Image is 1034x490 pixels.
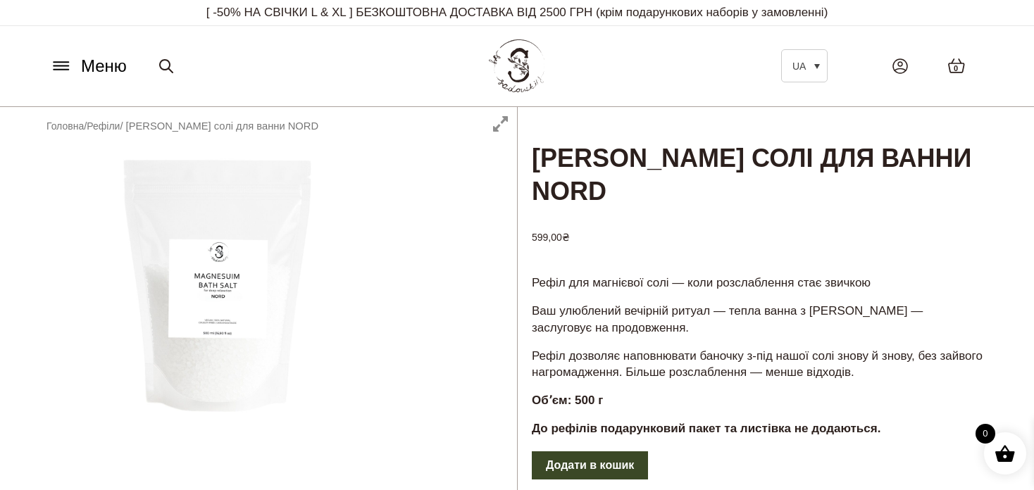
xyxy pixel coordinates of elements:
[792,61,806,72] span: UA
[46,53,131,80] button: Меню
[532,451,648,479] button: Додати в кошик
[532,303,985,337] p: Ваш улюблений вечірній ритуал — тепла ванна з [PERSON_NAME] — заслуговує на продовження.
[933,44,980,88] a: 0
[532,232,570,243] bdi: 599,00
[46,118,318,134] nav: Breadcrumb
[87,120,120,132] a: Рефіли
[781,49,828,82] a: UA
[518,107,999,210] h1: [PERSON_NAME] солі для ванни NORD
[81,54,127,79] span: Меню
[489,39,545,92] img: BY SADOVSKIY
[532,394,603,407] strong: Обʼєм: 500 г
[976,424,995,444] span: 0
[954,63,958,75] span: 0
[562,232,570,243] span: ₴
[532,275,985,291] p: Рефіл для магнієвої солі — коли розслаблення стає звичкою
[532,422,880,435] strong: До рефілів подарунковий пакет та листівка не додаються.
[46,120,84,132] a: Головна
[532,348,985,382] p: Рефіл дозволяє наповнювати баночку з-під нашої солі знову й знову, без зайвого нагромадження. Біл...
